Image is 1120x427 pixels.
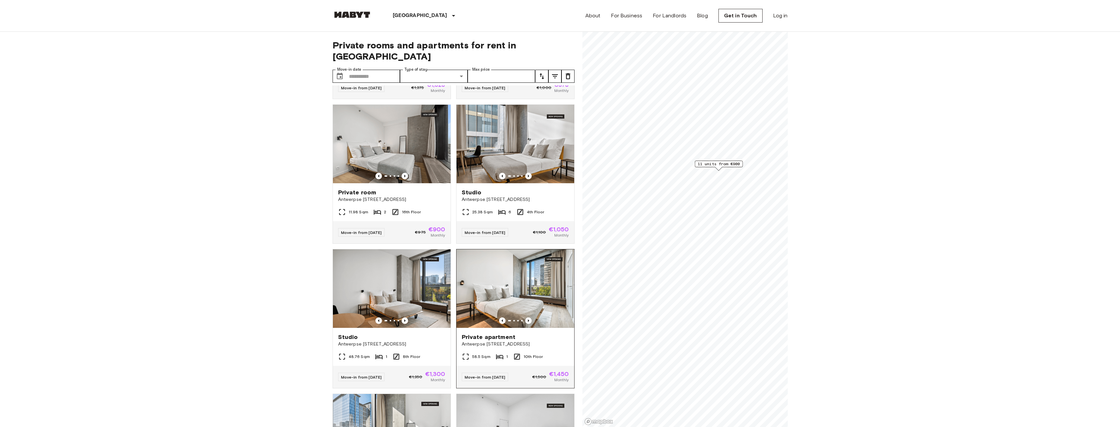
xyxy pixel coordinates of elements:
span: Antwerpse [STREET_ADDRESS] [338,341,445,347]
span: 1 [506,354,508,360]
button: Previous image [525,173,532,179]
span: Move-in from [DATE] [341,375,382,380]
span: €1,375 [411,85,424,91]
a: Mapbox logo [584,418,613,425]
a: Marketing picture of unit BE-23-003-012-001Previous imagePrevious imageStudioAntwerpse [STREET_AD... [456,104,575,244]
span: Monthly [554,377,569,383]
span: Monthly [554,232,569,238]
span: Monthly [431,377,445,383]
label: Max price [472,67,490,72]
span: 58.5 Sqm [472,354,491,360]
img: Habyt [333,11,372,18]
span: €975 [415,229,426,235]
span: 11.98 Sqm [349,209,368,215]
p: [GEOGRAPHIC_DATA] [393,12,447,20]
span: Move-in from [DATE] [465,230,506,235]
span: 10th Floor [524,354,543,360]
img: Marketing picture of unit BE-23-003-028-001 [333,249,451,328]
span: Studio [462,188,482,196]
span: Move-in from [DATE] [341,85,382,90]
a: About [585,12,601,20]
span: Move-in from [DATE] [465,85,506,90]
span: €1,500 [532,374,546,380]
button: tune [561,70,575,83]
span: €900 [428,226,445,232]
img: Marketing picture of unit BE-23-003-030-001 [457,249,574,328]
a: Marketing picture of unit BE-23-003-063-001Previous imagePrevious imagePrivate roomAntwerpse [STR... [333,104,451,244]
span: €1,100 [533,229,546,235]
img: Marketing picture of unit BE-23-003-012-001 [457,105,574,183]
span: Antwerpse [STREET_ADDRESS] [338,196,445,203]
button: Previous image [375,317,382,324]
div: Map marker [695,161,743,171]
button: Previous image [499,173,506,179]
span: 2 [384,209,386,215]
span: €1,450 [549,371,569,377]
a: For Business [611,12,642,20]
label: Type of stay [405,67,427,72]
a: Marketing picture of unit BE-23-003-030-001Previous imagePrevious imagePrivate apartmentAntwerpse... [456,249,575,388]
button: tune [535,70,548,83]
span: Monthly [431,88,445,94]
span: €1,300 [425,371,445,377]
button: Previous image [402,317,408,324]
button: Previous image [525,317,532,324]
a: For Landlords [653,12,686,20]
label: Move-in date [337,67,361,72]
a: Marketing picture of unit BE-23-003-028-001Previous imagePrevious imageStudioAntwerpse [STREET_AD... [333,249,451,388]
span: €1,000 [537,85,551,91]
button: Previous image [402,173,408,179]
span: €1,050 [549,226,569,232]
button: tune [548,70,561,83]
span: 11 units from €900 [698,161,740,167]
span: Monthly [431,232,445,238]
button: Previous image [375,173,382,179]
span: Private room [338,188,376,196]
button: Previous image [499,317,506,324]
span: €975 [554,82,569,88]
span: Monthly [554,88,569,94]
span: 4th Floor [527,209,544,215]
span: Private apartment [462,333,516,341]
a: Log in [773,12,788,20]
img: Marketing picture of unit BE-23-003-063-001 [333,105,451,183]
span: €1,325 [427,82,445,88]
button: Choose date [333,70,346,83]
span: Antwerpse [STREET_ADDRESS] [462,341,569,347]
a: Get in Touch [718,9,763,23]
span: 6 [508,209,511,215]
span: 16th Floor [402,209,421,215]
a: Blog [697,12,708,20]
span: €1,350 [409,374,422,380]
span: Private rooms and apartments for rent in [GEOGRAPHIC_DATA] [333,40,575,62]
span: Move-in from [DATE] [465,375,506,380]
span: 25.38 Sqm [472,209,493,215]
span: 1 [386,354,387,360]
span: Studio [338,333,358,341]
span: Move-in from [DATE] [341,230,382,235]
span: 8th Floor [403,354,420,360]
span: 48.76 Sqm [349,354,370,360]
span: Antwerpse [STREET_ADDRESS] [462,196,569,203]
